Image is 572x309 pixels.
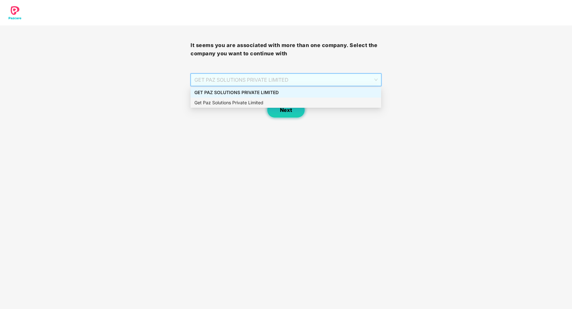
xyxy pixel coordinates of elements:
div: GET PAZ SOLUTIONS PRIVATE LIMITED [194,89,377,96]
div: Get Paz Solutions Private Limited [191,98,381,108]
div: GET PAZ SOLUTIONS PRIVATE LIMITED [191,87,381,98]
button: Next [267,102,305,118]
span: Next [280,107,292,113]
span: GET PAZ SOLUTIONS PRIVATE LIMITED [194,74,377,86]
h3: It seems you are associated with more than one company. Select the company you want to continue with [191,41,381,58]
div: Get Paz Solutions Private Limited [194,99,377,106]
